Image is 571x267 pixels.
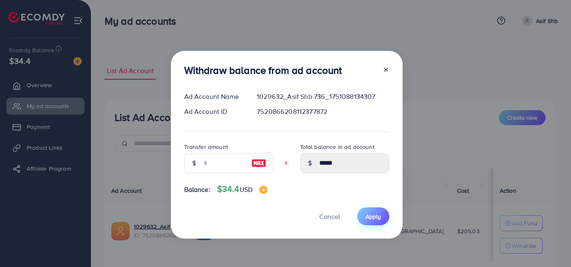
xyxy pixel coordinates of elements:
[251,158,266,168] img: image
[184,185,210,194] span: Balance:
[357,207,389,225] button: Apply
[366,212,381,221] span: Apply
[217,184,268,194] h4: $34.4
[536,229,565,261] iframe: Chat
[300,143,374,151] label: Total balance in ad account
[309,207,351,225] button: Cancel
[259,186,268,194] img: image
[319,212,340,221] span: Cancel
[178,107,250,116] div: Ad Account ID
[184,64,342,76] h3: Withdraw balance from ad account
[178,92,250,101] div: Ad Account Name
[250,107,396,116] div: 7520866208112377872
[184,143,228,151] label: Transfer amount
[250,92,396,101] div: 1029632_Asif Shb 736_1751088134307
[240,185,253,194] span: USD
